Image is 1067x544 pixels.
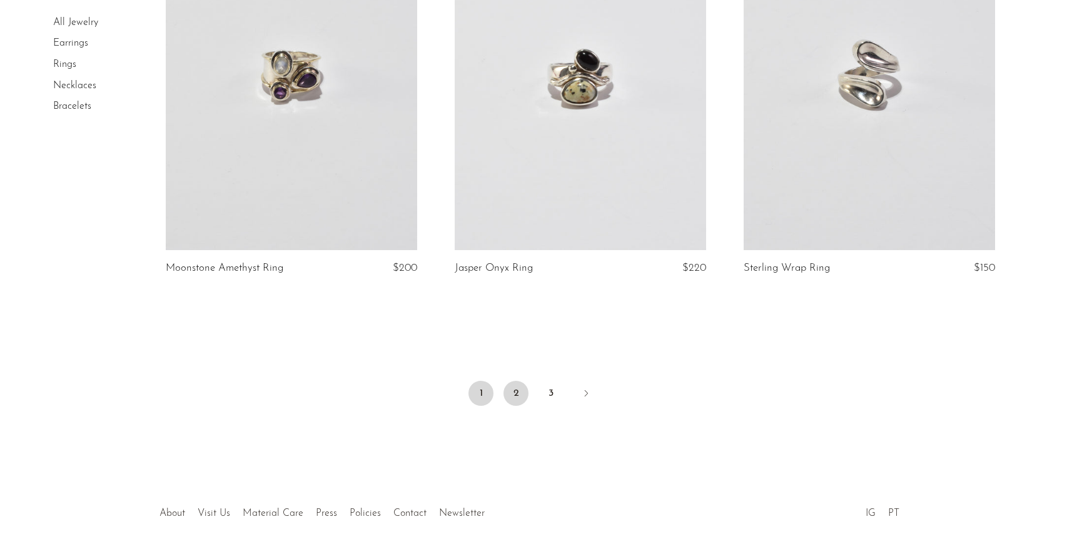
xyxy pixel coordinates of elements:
[888,508,899,518] a: PT
[159,508,185,518] a: About
[393,508,427,518] a: Contact
[866,508,876,518] a: IG
[682,263,706,273] span: $220
[539,381,564,406] a: 3
[393,263,417,273] span: $200
[243,508,303,518] a: Material Care
[153,498,491,522] ul: Quick links
[53,59,76,69] a: Rings
[53,81,96,91] a: Necklaces
[574,381,599,408] a: Next
[455,263,533,274] a: Jasper Onyx Ring
[316,508,337,518] a: Press
[53,18,98,28] a: All Jewelry
[198,508,230,518] a: Visit Us
[53,39,88,49] a: Earrings
[974,263,995,273] span: $150
[503,381,528,406] a: 2
[53,101,91,111] a: Bracelets
[350,508,381,518] a: Policies
[166,263,283,274] a: Moonstone Amethyst Ring
[744,263,830,274] a: Sterling Wrap Ring
[468,381,493,406] span: 1
[859,498,906,522] ul: Social Medias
